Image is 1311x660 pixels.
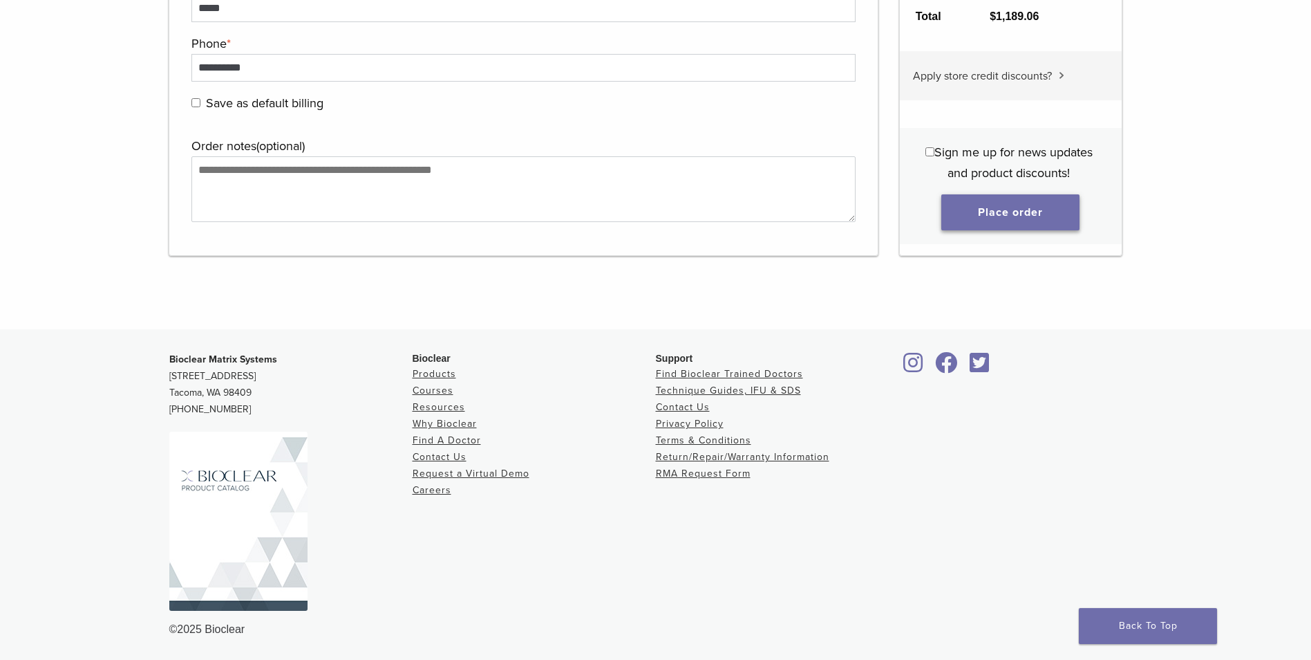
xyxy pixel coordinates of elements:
[656,434,751,446] a: Terms & Conditions
[256,138,305,154] span: (optional)
[191,33,853,54] label: Phone
[656,418,724,430] a: Privacy Policy
[913,69,1052,83] span: Apply store credit discounts?
[934,145,1093,181] span: Sign me up for news updates and product discounts!
[191,136,853,156] label: Order notes
[990,10,1039,22] bdi: 1,189.06
[413,468,529,479] a: Request a Virtual Demo
[925,147,934,156] input: Sign me up for news updates and product discounts!
[169,621,1142,638] div: ©2025 Bioclear
[656,401,710,413] a: Contact Us
[413,353,451,364] span: Bioclear
[413,434,481,446] a: Find A Doctor
[413,484,451,496] a: Careers
[899,360,928,374] a: Bioclear
[413,368,456,380] a: Products
[990,10,996,22] span: $
[941,194,1079,230] button: Place order
[413,451,466,463] a: Contact Us
[1079,608,1217,644] a: Back To Top
[191,98,200,107] input: Save as default billing
[1059,72,1064,79] img: caret.svg
[931,360,963,374] a: Bioclear
[965,360,994,374] a: Bioclear
[413,401,465,413] a: Resources
[413,385,453,396] a: Courses
[656,385,801,396] a: Technique Guides, IFU & SDS
[169,432,308,611] img: Bioclear
[656,451,829,463] a: Return/Repair/Warranty Information
[191,93,853,113] label: Save as default billing
[656,468,751,479] a: RMA Request Form
[169,351,413,418] p: [STREET_ADDRESS] Tacoma, WA 98409 [PHONE_NUMBER]
[656,368,803,380] a: Find Bioclear Trained Doctors
[656,353,693,364] span: Support
[169,354,277,365] strong: Bioclear Matrix Systems
[413,418,477,430] a: Why Bioclear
